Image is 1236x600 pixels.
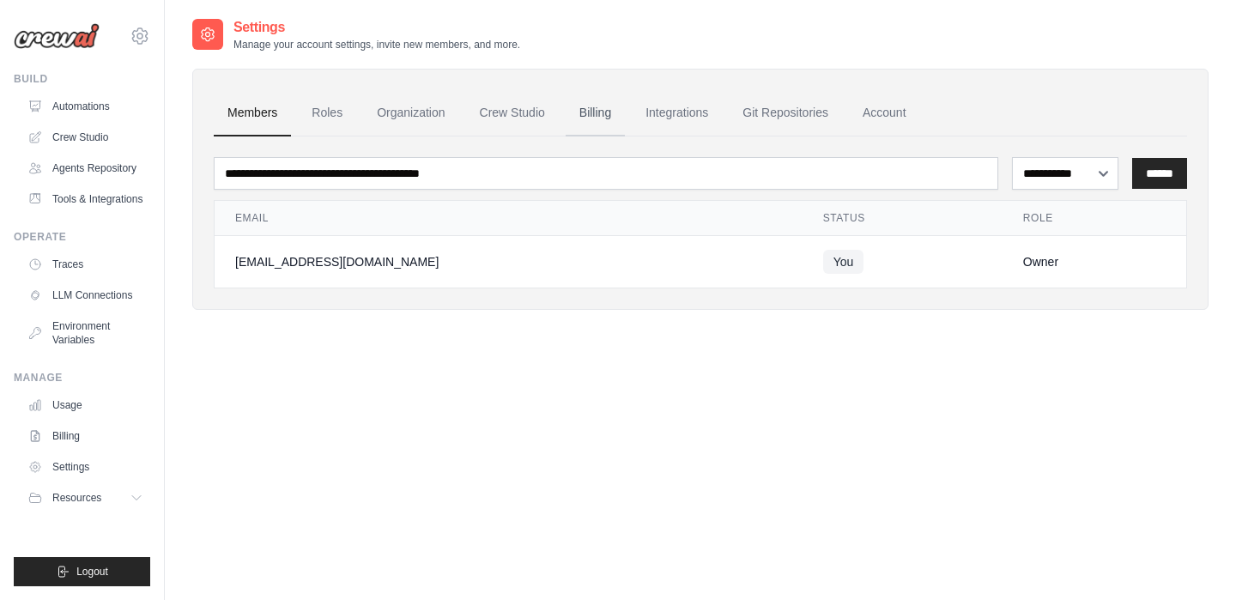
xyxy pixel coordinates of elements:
[21,391,150,419] a: Usage
[21,453,150,481] a: Settings
[729,90,842,136] a: Git Repositories
[566,90,625,136] a: Billing
[21,484,150,512] button: Resources
[235,253,782,270] div: [EMAIL_ADDRESS][DOMAIN_NAME]
[76,565,108,579] span: Logout
[14,371,150,385] div: Manage
[363,90,458,136] a: Organization
[21,251,150,278] a: Traces
[21,185,150,213] a: Tools & Integrations
[14,72,150,86] div: Build
[14,23,100,49] img: Logo
[21,422,150,450] a: Billing
[21,155,150,182] a: Agents Repository
[233,38,520,52] p: Manage your account settings, invite new members, and more.
[215,201,803,236] th: Email
[52,491,101,505] span: Resources
[21,93,150,120] a: Automations
[823,250,864,274] span: You
[14,230,150,244] div: Operate
[632,90,722,136] a: Integrations
[21,282,150,309] a: LLM Connections
[14,557,150,586] button: Logout
[1023,253,1166,270] div: Owner
[849,90,920,136] a: Account
[21,312,150,354] a: Environment Variables
[214,90,291,136] a: Members
[803,201,1003,236] th: Status
[233,17,520,38] h2: Settings
[466,90,559,136] a: Crew Studio
[1003,201,1186,236] th: Role
[21,124,150,151] a: Crew Studio
[298,90,356,136] a: Roles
